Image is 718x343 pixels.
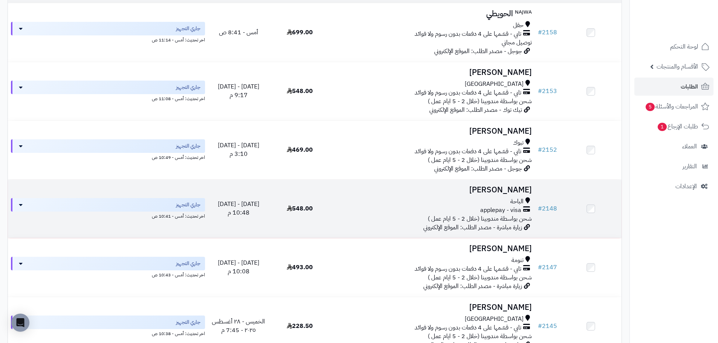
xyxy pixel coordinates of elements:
span: جاري التجهيز [176,142,201,150]
a: العملاء [634,137,713,155]
div: اخر تحديث: أمس - 10:49 ص [11,153,205,161]
a: #2153 [538,87,557,96]
span: # [538,28,542,37]
span: تابي - قسّمها على 4 دفعات بدون رسوم ولا فوائد [415,30,521,38]
a: #2147 [538,263,557,272]
div: Open Intercom Messenger [11,314,29,332]
a: التقارير [634,157,713,175]
a: المراجعات والأسئلة5 [634,98,713,116]
span: المراجعات والأسئلة [645,101,698,112]
a: الطلبات [634,78,713,96]
span: 493.00 [287,263,313,272]
span: تبوك [513,139,524,147]
span: جاري التجهيز [176,201,201,209]
span: [DATE] - [DATE] 3:10 م [218,141,259,159]
a: #2145 [538,322,557,331]
span: حقل [513,21,524,30]
span: # [538,263,542,272]
span: التقارير [683,161,697,172]
h3: [PERSON_NAME] [334,303,532,312]
span: 548.00 [287,87,313,96]
span: [DATE] - [DATE] 9:17 م [218,82,259,100]
span: 1 [658,123,667,131]
span: 5 [646,103,655,111]
span: جاري التجهيز [176,25,201,32]
div: اخر تحديث: أمس - 11:14 ص [11,35,205,43]
span: 548.00 [287,204,313,213]
a: لوحة التحكم [634,38,713,56]
span: الأقسام والمنتجات [657,61,698,72]
span: توصيل مجاني [502,38,532,47]
span: # [538,322,542,331]
span: شحن بواسطة مندوبينا (خلال 2 - 5 ايام عمل ) [428,155,532,165]
span: [GEOGRAPHIC_DATA] [465,80,524,88]
span: 469.00 [287,145,313,154]
span: شحن بواسطة مندوبينا (خلال 2 - 5 ايام عمل ) [428,273,532,282]
span: [DATE] - [DATE] 10:48 م [218,200,259,217]
div: اخر تحديث: أمس - 10:41 ص [11,212,205,220]
h3: [PERSON_NAME] [334,244,532,253]
span: الإعدادات [675,181,697,192]
span: لوحة التحكم [670,41,698,52]
span: الخميس - ٢٨ أغسطس ٢٠٢٥ - 7:45 م [212,317,265,335]
span: [DATE] - [DATE] 10:08 م [218,258,259,276]
h3: ᴺᴬᴶᵂᴬ الحويطي [334,9,532,18]
span: العملاء [682,141,697,152]
div: اخر تحديث: أمس - 10:38 ص [11,329,205,337]
span: 699.00 [287,28,313,37]
span: جاري التجهيز [176,260,201,267]
span: applepay - visa [480,206,521,215]
span: [GEOGRAPHIC_DATA] [465,315,524,323]
span: شحن بواسطة مندوبينا (خلال 2 - 5 ايام عمل ) [428,214,532,223]
div: اخر تحديث: أمس - 11:08 ص [11,94,205,102]
span: تيك توك - مصدر الطلب: الموقع الإلكتروني [429,105,522,114]
h3: [PERSON_NAME] [334,127,532,136]
img: logo-2.png [667,20,711,36]
span: الباحة [510,197,524,206]
span: 228.50 [287,322,313,331]
span: تابي - قسّمها على 4 دفعات بدون رسوم ولا فوائد [415,265,521,273]
a: الإعدادات [634,177,713,195]
span: جاري التجهيز [176,84,201,91]
span: تابي - قسّمها على 4 دفعات بدون رسوم ولا فوائد [415,88,521,97]
span: تابي - قسّمها على 4 دفعات بدون رسوم ولا فوائد [415,147,521,156]
span: شحن بواسطة مندوبينا (خلال 2 - 5 ايام عمل ) [428,332,532,341]
span: الطلبات [681,81,698,92]
a: #2158 [538,28,557,37]
span: طلبات الإرجاع [657,121,698,132]
a: #2148 [538,204,557,213]
a: #2152 [538,145,557,154]
a: طلبات الإرجاع1 [634,117,713,136]
h3: [PERSON_NAME] [334,186,532,194]
span: جوجل - مصدر الطلب: الموقع الإلكتروني [434,47,522,56]
div: اخر تحديث: أمس - 10:43 ص [11,270,205,278]
span: شحن بواسطة مندوبينا (خلال 2 - 5 ايام عمل ) [428,97,532,106]
span: تابي - قسّمها على 4 دفعات بدون رسوم ولا فوائد [415,323,521,332]
span: # [538,87,542,96]
span: جاري التجهيز [176,319,201,326]
span: تنومة [511,256,524,265]
span: زيارة مباشرة - مصدر الطلب: الموقع الإلكتروني [423,282,522,291]
span: زيارة مباشرة - مصدر الطلب: الموقع الإلكتروني [423,223,522,232]
span: جوجل - مصدر الطلب: الموقع الإلكتروني [434,164,522,173]
span: أمس - 8:41 ص [219,28,258,37]
span: # [538,145,542,154]
h3: [PERSON_NAME] [334,68,532,77]
span: # [538,204,542,213]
